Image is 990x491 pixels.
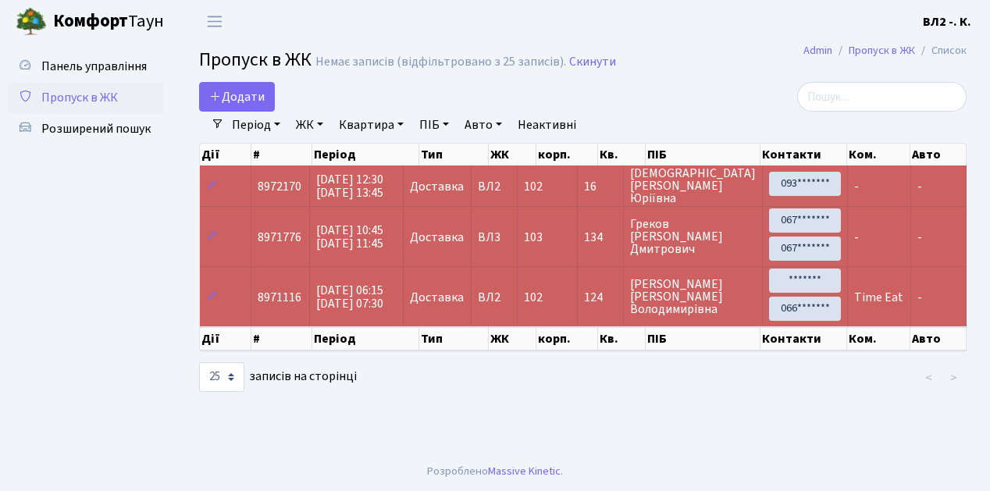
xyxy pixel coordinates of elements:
[53,9,128,34] b: Комфорт
[630,218,756,255] span: Греков [PERSON_NAME] Дмитрович
[8,51,164,82] a: Панель управління
[478,291,511,304] span: ВЛ2
[458,112,508,138] a: Авто
[847,327,910,350] th: Ком.
[333,112,410,138] a: Квартира
[251,144,312,165] th: #
[854,289,903,306] span: Time Eat
[478,231,511,244] span: ВЛ3
[524,289,543,306] span: 102
[478,180,511,193] span: ВЛ2
[16,6,47,37] img: logo.png
[290,112,329,138] a: ЖК
[312,144,420,165] th: Період
[797,82,967,112] input: Пошук...
[410,231,464,244] span: Доставка
[8,113,164,144] a: Розширений пошук
[917,229,922,246] span: -
[312,327,420,350] th: Період
[258,178,301,195] span: 8972170
[226,112,287,138] a: Період
[410,180,464,193] span: Доставка
[427,463,563,480] div: Розроблено .
[258,289,301,306] span: 8971116
[524,229,543,246] span: 103
[489,327,536,350] th: ЖК
[489,144,536,165] th: ЖК
[536,144,598,165] th: корп.
[199,362,244,392] select: записів на сторінці
[258,229,301,246] span: 8971776
[584,291,617,304] span: 124
[803,42,832,59] a: Admin
[917,289,922,306] span: -
[598,327,645,350] th: Кв.
[524,178,543,195] span: 102
[316,222,383,252] span: [DATE] 10:45 [DATE] 11:45
[200,144,251,165] th: Дії
[53,9,164,35] span: Таун
[251,327,312,350] th: #
[315,55,566,69] div: Немає записів (відфільтровано з 25 записів).
[511,112,582,138] a: Неактивні
[849,42,915,59] a: Пропуск в ЖК
[209,88,265,105] span: Додати
[910,144,967,165] th: Авто
[598,144,645,165] th: Кв.
[419,144,488,165] th: Тип
[413,112,455,138] a: ПІБ
[630,278,756,315] span: [PERSON_NAME] [PERSON_NAME] Володимирівна
[630,167,756,205] span: [DEMOGRAPHIC_DATA] [PERSON_NAME] Юріївна
[917,178,922,195] span: -
[854,178,859,195] span: -
[536,327,598,350] th: корп.
[41,89,118,106] span: Пропуск в ЖК
[780,34,990,67] nav: breadcrumb
[847,144,910,165] th: Ком.
[8,82,164,113] a: Пропуск в ЖК
[41,58,147,75] span: Панель управління
[488,463,561,479] a: Massive Kinetic
[760,144,847,165] th: Контакти
[923,13,971,30] b: ВЛ2 -. К.
[199,362,357,392] label: записів на сторінці
[910,327,967,350] th: Авто
[199,82,275,112] a: Додати
[419,327,488,350] th: Тип
[41,120,151,137] span: Розширений пошук
[584,231,617,244] span: 134
[854,229,859,246] span: -
[316,282,383,312] span: [DATE] 06:15 [DATE] 07:30
[760,327,847,350] th: Контакти
[646,144,761,165] th: ПІБ
[584,180,617,193] span: 16
[199,46,312,73] span: Пропуск в ЖК
[195,9,234,34] button: Переключити навігацію
[316,171,383,201] span: [DATE] 12:30 [DATE] 13:45
[410,291,464,304] span: Доставка
[915,42,967,59] li: Список
[923,12,971,31] a: ВЛ2 -. К.
[200,327,251,350] th: Дії
[569,55,616,69] a: Скинути
[646,327,761,350] th: ПІБ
